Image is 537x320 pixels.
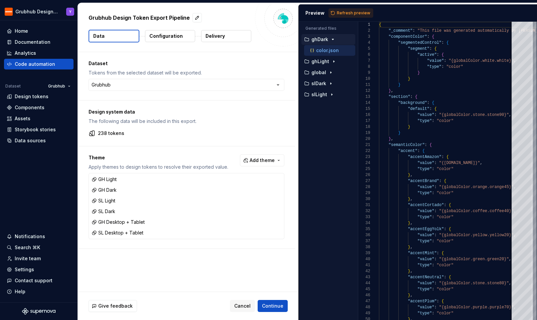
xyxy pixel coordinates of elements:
span: "color" [437,311,453,316]
span: { [442,299,444,304]
div: 45 [358,286,370,292]
span: } [408,125,410,129]
span: } [408,221,410,225]
span: "{globalColor.white.white}" [449,58,514,63]
span: { [415,95,417,99]
span: , [509,257,511,262]
a: Documentation [4,37,74,47]
span: { [434,46,437,51]
span: } [408,245,410,250]
span: "active" [417,52,437,57]
div: Notifications [15,233,45,240]
div: SL Desktop + Tablet [92,229,143,236]
span: Give feedback [98,303,133,309]
span: "value" [417,281,434,286]
span: : [437,251,439,256]
span: "type" [417,239,432,244]
p: slDark [311,81,326,86]
button: Notifications [4,231,74,242]
div: Assets [15,115,30,122]
div: 47 [358,298,370,304]
button: Help [4,286,74,297]
div: 41 [358,262,370,268]
span: : [432,263,434,268]
a: Assets [4,113,74,124]
span: "background" [398,101,427,105]
div: 46 [358,292,370,298]
span: : [441,40,444,45]
p: 238 tokens [98,130,124,137]
span: : [434,161,437,165]
span: : [444,58,446,63]
span: : [444,203,446,207]
span: "componentColor" [389,34,427,39]
span: } [389,137,391,141]
span: { [442,251,444,256]
span: : [427,101,429,105]
div: 9 [358,70,370,76]
span: Refresh preview [337,10,370,16]
div: 11 [358,82,370,88]
button: Add theme [240,154,284,166]
span: : [432,287,434,292]
div: 5 [358,46,370,52]
p: Configuration [149,33,183,39]
span: "segmentedControl" [398,40,442,45]
span: "type" [417,191,432,195]
span: "accent" [398,149,418,153]
span: "accentAmazon" [408,155,442,159]
div: Invite team [15,255,41,262]
div: Components [15,104,44,111]
div: Documentation [15,39,50,45]
div: SL Light [92,197,115,204]
div: 18 [358,124,370,130]
span: "accentCortado" [408,203,444,207]
span: "color" [437,215,453,219]
div: 42 [358,268,370,274]
div: 38 [358,244,370,250]
svg: Supernova Logo [22,308,55,315]
div: 4 [358,40,370,46]
div: Storybook stories [15,126,56,133]
span: "value" [417,113,434,117]
div: 22 [358,148,370,154]
span: "{globalColor.yellow.yellow20}" [439,233,514,237]
span: : [439,179,441,183]
div: Contact support [15,277,52,284]
span: "value" [417,209,434,213]
span: "{globalColor.coffee.coffee40}" [439,209,514,213]
span: "value" [417,257,434,262]
div: 16 [358,112,370,118]
span: : [442,64,444,69]
span: Continue [262,303,283,309]
span: { [430,143,432,147]
span: "section" [389,95,410,99]
p: ghLight [311,59,329,64]
div: 34 [358,220,370,226]
div: 8 [358,64,370,70]
span: : [434,257,437,262]
div: Help [15,288,25,295]
button: Cancel [230,300,255,312]
span: "type" [417,119,432,123]
div: 32 [358,208,370,214]
span: "value" [417,305,434,310]
span: } [417,70,420,75]
div: 23 [358,154,370,160]
span: { [446,40,449,45]
button: Refresh preview [328,8,373,18]
span: "accentBrand" [408,179,439,183]
span: "color" [437,287,453,292]
p: Grubhub Design Token Export Pipeline [89,14,190,22]
span: , [410,197,413,201]
span: { [449,275,451,280]
span: , [391,137,393,141]
div: Y [69,9,72,14]
div: 48 [358,304,370,310]
p: Data [93,33,105,39]
div: 6 [358,52,370,58]
span: } [398,131,401,135]
div: 21 [358,142,370,148]
p: global [311,70,326,75]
